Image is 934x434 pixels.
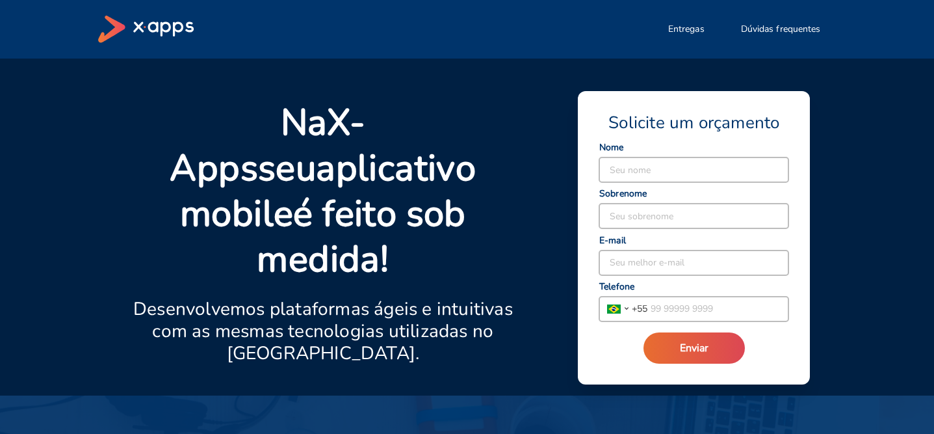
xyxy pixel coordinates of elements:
[599,204,788,228] input: Seu sobrenome
[643,332,745,364] button: Enviar
[599,251,788,275] input: Seu melhor e-mail
[599,157,788,182] input: Seu nome
[129,100,517,282] p: Na seu é feito sob medida!
[668,23,705,36] span: Entregas
[129,298,517,364] p: Desenvolvemos plataformas ágeis e intuitivas com as mesmas tecnologias utilizadas no [GEOGRAPHIC_...
[653,16,720,42] button: Entregas
[725,16,837,42] button: Dúvidas frequentes
[170,98,365,193] strong: X-Apps
[680,341,708,355] span: Enviar
[741,23,821,36] span: Dúvidas frequentes
[608,112,779,134] span: Solicite um orçamento
[180,143,476,239] strong: aplicativo mobile
[632,302,647,316] span: + 55
[647,297,788,321] input: 99 99999 9999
